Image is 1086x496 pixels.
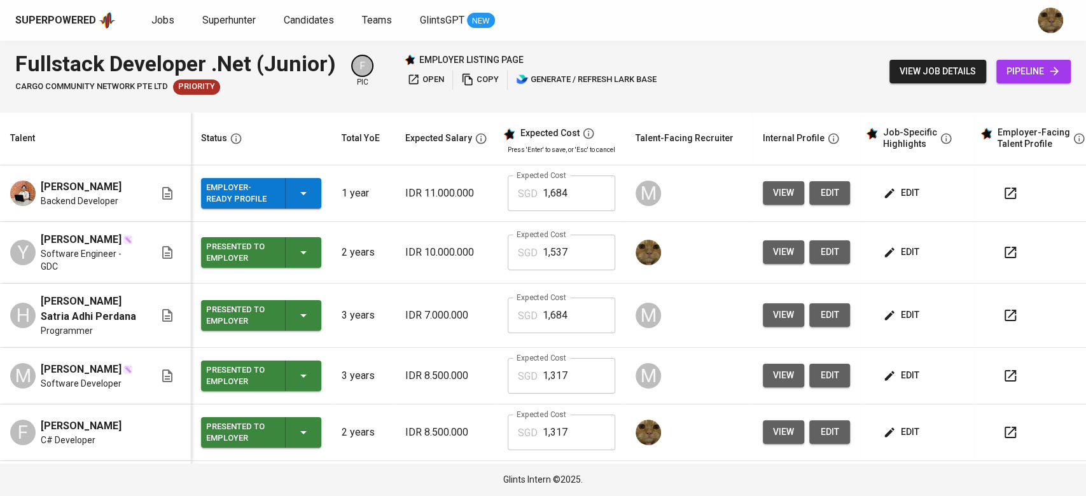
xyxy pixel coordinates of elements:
p: 3 years [342,368,385,383]
div: M [636,303,661,328]
span: Superhunter [202,14,256,26]
img: Glints Star [404,54,415,65]
span: edit [819,244,840,260]
span: edit [819,424,840,440]
div: F [10,420,36,445]
span: edit [819,307,840,323]
a: Superhunter [202,13,258,29]
a: edit [809,364,850,387]
img: glints_star.svg [865,127,878,140]
button: edit [881,420,924,444]
a: Superpoweredapp logo [15,11,116,30]
span: view [773,368,794,383]
span: Teams [362,14,392,26]
span: edit [886,307,919,323]
span: C# Developer [41,434,95,446]
img: app logo [99,11,116,30]
img: ec6c0910-f960-4a00-a8f8-c5744e41279e.jpg [1038,8,1063,33]
span: [PERSON_NAME] [41,418,122,434]
p: SGD [518,369,538,384]
button: view [763,240,804,264]
span: edit [886,424,919,440]
span: edit [886,185,919,201]
button: Presented to Employer [201,361,321,391]
button: view [763,420,804,444]
img: magic_wand.svg [123,235,133,245]
a: Candidates [284,13,337,29]
span: view [773,185,794,201]
p: IDR 11.000.000 [405,186,487,201]
div: Expected Salary [405,130,472,146]
a: edit [809,303,850,327]
span: edit [819,368,840,383]
p: IDR 8.500.000 [405,368,487,383]
img: glints_star.svg [503,128,515,141]
p: employer listing page [419,53,524,66]
button: edit [809,181,850,205]
p: 3 years [342,308,385,323]
span: [PERSON_NAME] [41,362,122,377]
a: edit [809,420,850,444]
span: pipeline [1006,64,1061,79]
div: Presented to Employer [206,362,275,390]
div: Presented to Employer [206,301,275,329]
span: edit [886,368,919,383]
button: Employer-Ready Profile [201,178,321,209]
p: Press 'Enter' to save, or 'Esc' to cancel [508,145,615,155]
p: 2 years [342,245,385,260]
div: Fullstack Developer .Net (Junior) [15,48,336,79]
div: New Job received from Demand Team [173,79,220,95]
div: H [10,303,36,328]
div: Presented to Employer [206,418,275,446]
button: edit [881,364,924,387]
button: view [763,181,804,205]
a: pipeline [996,60,1071,83]
span: edit [886,244,919,260]
button: view [763,364,804,387]
img: glints_star.svg [980,127,992,140]
div: Y [10,240,36,265]
img: ec6c0910-f960-4a00-a8f8-c5744e41279e.jpg [636,240,661,265]
button: lark generate / refresh lark base [513,70,660,90]
span: edit [819,185,840,201]
span: Software Engineer - GDC [41,247,139,273]
span: GlintsGPT [420,14,464,26]
span: cargo community network pte ltd [15,81,168,93]
div: M [636,181,661,206]
img: ec6c0910-f960-4a00-a8f8-c5744e41279e.jpg [636,420,661,445]
span: Candidates [284,14,334,26]
div: Presented to Employer [206,238,275,266]
div: Talent [10,130,35,146]
span: [PERSON_NAME] Satria Adhi Perdana [41,294,139,324]
p: SGD [518,308,538,324]
div: Employer-Facing Talent Profile [998,127,1070,149]
div: F [351,55,373,77]
div: Superpowered [15,13,96,28]
button: open [404,70,447,90]
div: Status [201,130,227,146]
button: Presented to Employer [201,300,321,331]
div: Expected Cost [520,128,580,139]
span: [PERSON_NAME] [41,232,122,247]
p: IDR 7.000.000 [405,308,487,323]
img: magic_wand.svg [123,364,133,375]
p: SGD [518,425,538,441]
button: Presented to Employer [201,417,321,448]
div: Job-Specific Highlights [883,127,937,149]
a: Teams [362,13,394,29]
button: view [763,303,804,327]
div: pic [351,55,373,88]
span: [PERSON_NAME] [41,179,122,195]
span: Programmer [41,324,93,337]
button: edit [881,303,924,327]
p: 1 year [342,186,385,201]
div: Talent-Facing Recruiter [636,130,734,146]
button: edit [881,240,924,264]
img: lark [516,73,529,86]
span: view [773,244,794,260]
span: Software Developer [41,377,122,390]
span: NEW [467,15,495,27]
img: Mathew Judianto [10,181,36,206]
span: Priority [173,81,220,93]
